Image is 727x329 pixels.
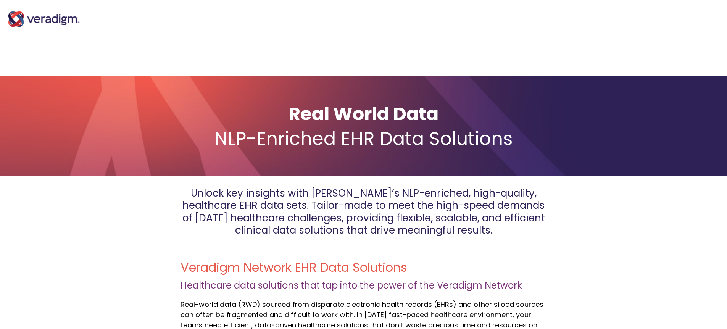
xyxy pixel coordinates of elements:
[182,186,537,213] span: Unlock key insights with [PERSON_NAME]’s NLP-enriched, high-quality, healthcare EHR data sets.
[289,101,438,127] span: Real World Data
[6,4,82,34] img: Veradigm Logo
[181,300,195,309] span: Real
[181,259,407,276] span: Veradigm Network EHR Data Solutions
[181,279,522,292] span: Healthcare data solutions that tap into the power of the Veradigm Network
[182,198,545,237] span: Tailor-made to meet the high-speed demands of [DATE] healthcare challenges, providing flexible, s...
[214,126,513,152] span: NLP-Enriched EHR Data Solutions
